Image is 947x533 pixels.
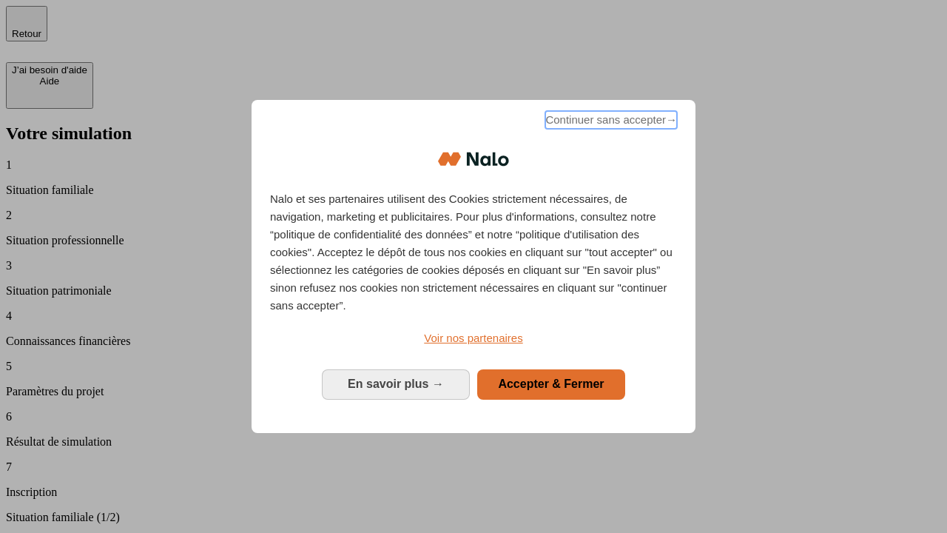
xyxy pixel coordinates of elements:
span: Accepter & Fermer [498,378,604,390]
span: Voir nos partenaires [424,332,522,344]
p: Nalo et ses partenaires utilisent des Cookies strictement nécessaires, de navigation, marketing e... [270,190,677,315]
span: En savoir plus → [348,378,444,390]
div: Bienvenue chez Nalo Gestion du consentement [252,100,695,432]
a: Voir nos partenaires [270,329,677,347]
img: Logo [438,137,509,181]
button: En savoir plus: Configurer vos consentements [322,369,470,399]
button: Accepter & Fermer: Accepter notre traitement des données et fermer [477,369,625,399]
span: Continuer sans accepter→ [545,111,677,129]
